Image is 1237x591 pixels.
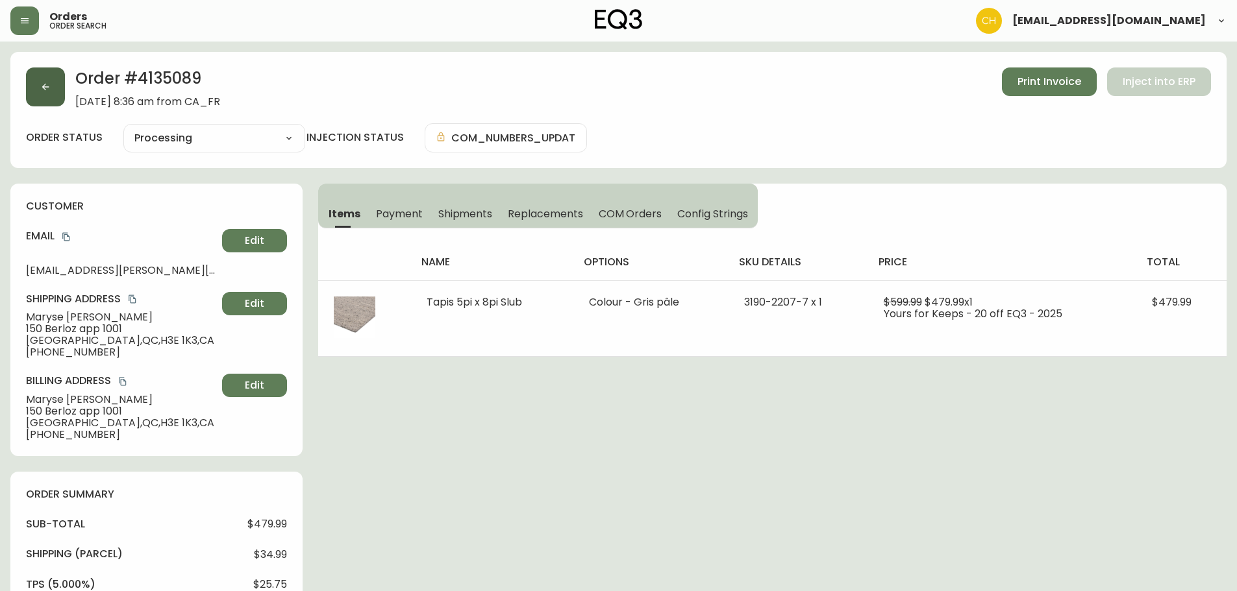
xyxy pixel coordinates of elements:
span: Orders [49,12,87,22]
h4: injection status [306,130,404,145]
span: [EMAIL_ADDRESS][DOMAIN_NAME] [1012,16,1206,26]
span: 150 Berloz app 1001 [26,405,217,417]
h4: Shipping Address [26,292,217,306]
span: $599.99 [884,295,922,309]
h4: Billing Address [26,374,217,388]
h4: price [879,255,1126,269]
span: $34.99 [254,549,287,561]
span: $479.99 x 1 [925,295,973,309]
span: Config Strings [677,207,747,221]
h2: Order # 4135089 [75,67,220,96]
span: Edit [245,378,264,392]
span: $479.99 [1152,295,1192,309]
h4: order summary [26,487,287,501]
h4: customer [26,199,287,213]
span: Print Invoice [1018,75,1081,89]
h4: Shipping ( Parcel ) [26,547,123,561]
span: Maryse [PERSON_NAME] [26,394,217,405]
span: [EMAIL_ADDRESS][PERSON_NAME][DOMAIN_NAME] [26,265,217,276]
span: [PHONE_NUMBER] [26,346,217,358]
h4: Email [26,229,217,243]
span: [PHONE_NUMBER] [26,429,217,440]
span: Edit [245,234,264,248]
span: COM Orders [599,207,662,221]
button: copy [126,293,139,306]
span: 3190-2207-7 x 1 [744,295,822,309]
img: 6288462cea190ebb98a2c2f3c744dd7e [976,8,1002,34]
h4: sub-total [26,517,85,531]
span: $479.99 [247,518,287,530]
span: $25.75 [253,579,287,590]
span: Items [329,207,360,221]
span: [GEOGRAPHIC_DATA] , QC , H3E 1K3 , CA [26,417,217,429]
img: 98d105e7-5a51-4f9b-85fd-620e0dca50db.jpg [334,296,375,338]
li: Colour - Gris pâle [589,296,713,308]
h4: options [584,255,718,269]
h4: total [1147,255,1216,269]
button: Edit [222,374,287,397]
button: copy [116,375,129,388]
button: Print Invoice [1002,67,1097,96]
span: Maryse [PERSON_NAME] [26,311,217,323]
span: [DATE] 8:36 am from CA_FR [75,96,220,108]
span: Yours for Keeps - 20 off EQ3 - 2025 [884,306,1062,321]
span: 150 Berloz app 1001 [26,323,217,335]
span: [GEOGRAPHIC_DATA] , QC , H3E 1K3 , CA [26,335,217,346]
label: order status [26,130,103,145]
button: copy [60,230,73,243]
span: Edit [245,296,264,311]
span: Replacements [508,207,582,221]
span: Shipments [438,207,493,221]
h4: sku details [739,255,858,269]
span: Tapis 5pi x 8pi Slub [427,295,522,309]
h4: name [421,255,562,269]
span: Payment [376,207,423,221]
button: Edit [222,229,287,252]
h5: order search [49,22,106,30]
img: logo [595,9,643,30]
button: Edit [222,292,287,315]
